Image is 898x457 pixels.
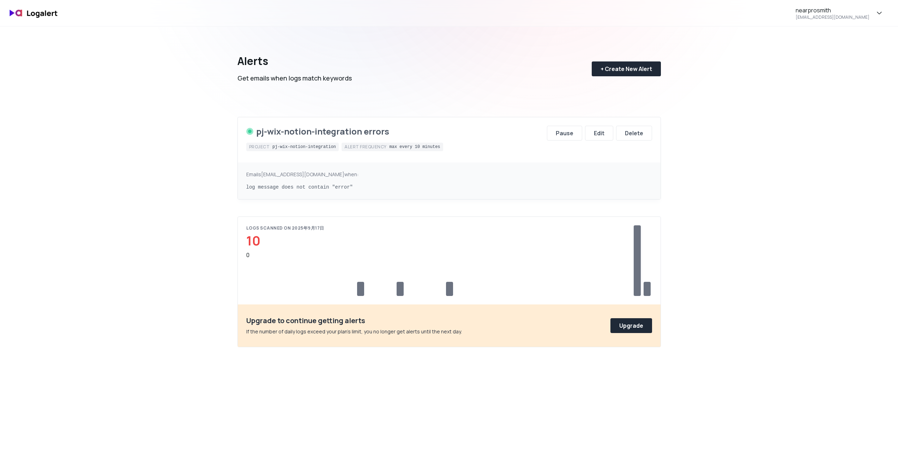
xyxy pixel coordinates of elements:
pre: log message does not contain "error" [246,184,652,191]
div: 10 [246,234,324,248]
button: Delete [616,126,652,141]
button: Pause [547,126,582,141]
button: nearprosmith[EMAIL_ADDRESS][DOMAIN_NAME] [787,3,892,23]
div: Alerts [237,55,352,67]
div: Edit [594,129,604,137]
div: Get emails when logs match keywords [237,73,352,83]
div: nearprosmith [796,6,831,14]
div: Project [249,144,270,150]
button: Edit [585,126,613,141]
div: Delete [625,129,643,137]
div: [EMAIL_ADDRESS][DOMAIN_NAME] [796,14,869,20]
div: Alert frequency [344,144,387,150]
div: Logs scanned on 2025年9月17日 [246,225,324,231]
div: max every 10 minutes [390,144,440,150]
button: + Create New Alert [592,61,661,76]
div: 0 [246,225,324,296]
div: + Create New Alert [601,65,652,73]
div: Emails [EMAIL_ADDRESS][DOMAIN_NAME] when: [246,171,652,178]
span: Upgrade to continue getting alerts [246,316,365,326]
span: If the number of daily logs exceed your plan's limit, you no longer get alerts until the next day. [246,328,462,335]
button: Upgrade [610,318,652,333]
div: pj-wix-notion-integration errors [256,126,389,137]
div: Upgrade [619,321,643,330]
div: pj-wix-notion-integration [272,144,336,150]
img: logo [6,5,62,22]
div: Pause [556,129,573,137]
